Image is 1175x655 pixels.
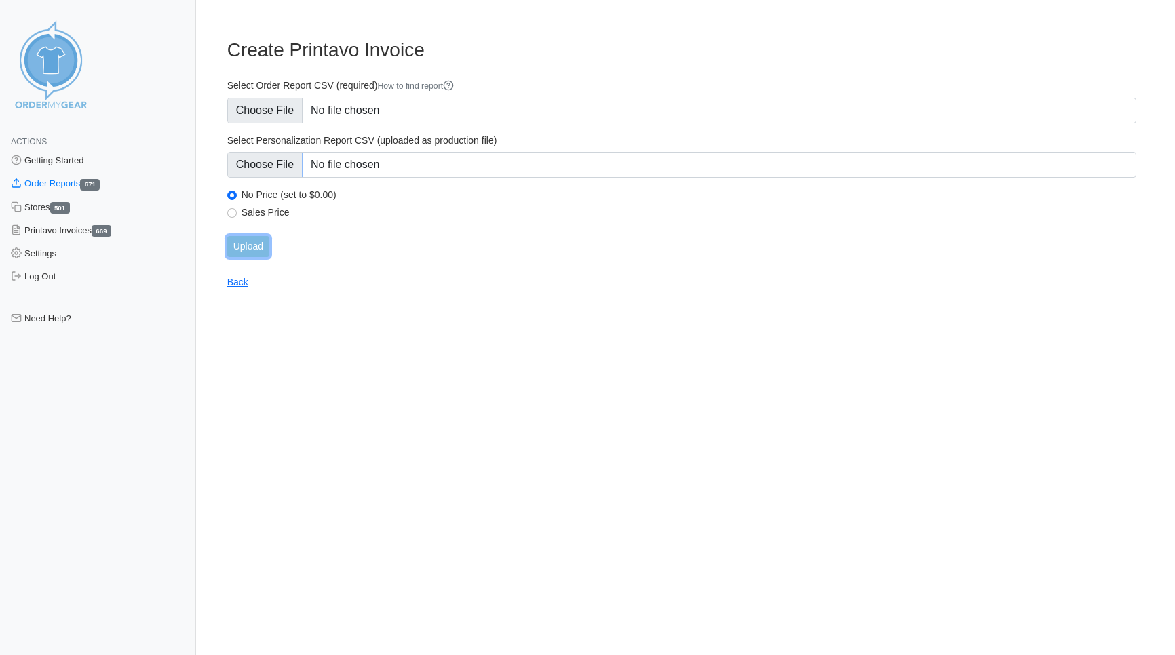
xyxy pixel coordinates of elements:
a: How to find report [377,81,454,91]
label: Select Personalization Report CSV (uploaded as production file) [227,134,1136,146]
a: Back [227,277,248,287]
label: Sales Price [242,206,1136,218]
label: No Price (set to $0.00) [242,188,1136,201]
span: 669 [92,225,111,237]
span: 671 [80,179,100,191]
span: 501 [50,202,70,214]
span: Actions [11,137,47,146]
input: Upload [227,236,269,257]
label: Select Order Report CSV (required) [227,79,1136,92]
h3: Create Printavo Invoice [227,39,1136,62]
